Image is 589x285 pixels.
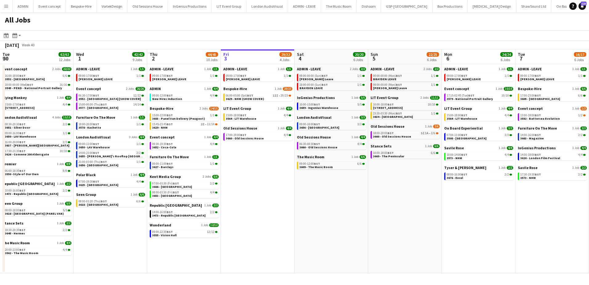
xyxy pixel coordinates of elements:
[299,86,323,90] span: BRAYDEN LEAVE
[297,115,366,120] a: London AudioVisual1 Job3/3
[299,126,339,130] span: 3656 - Silvertown Studios
[212,67,219,71] span: 1/1
[79,77,113,81] span: ANDY LEAVE
[444,106,472,111] span: LIT Event Group
[373,111,438,118] a: 23:30-03:30 (Mon)BST1/13634 - [GEOGRAPHIC_DATA]
[518,86,587,91] a: Bespoke-Hire1 Job6/6
[447,77,481,81] span: ANDY LEAVE
[314,122,320,126] span: BST
[126,87,134,91] span: 2 Jobs
[579,2,586,10] a: 123
[431,112,435,115] span: 1/1
[444,86,513,106] div: Event concept1 Job10/1017:15-02:45 (Tue)BST10/103579 - National Portrait Gallery
[581,2,587,6] span: 123
[516,0,551,12] button: ShawSound Ltd
[133,103,141,106] span: 14/14
[373,86,407,90] span: Shane Leave
[152,77,186,81] span: ANDY LEAVE
[139,67,145,71] span: 1/1
[381,0,433,12] button: GSP-[GEOGRAPHIC_DATA]
[27,83,33,87] span: BST
[152,74,173,77] span: 09:00-17:00
[76,67,145,71] a: ADMIN - LEAVE1 Job1/1
[299,77,333,81] span: Shane Leave
[299,74,328,77] span: 08:00-00:00 (Sun)
[136,123,141,126] span: 1/1
[210,94,214,97] span: 4/4
[359,116,366,119] span: 3/3
[499,107,506,110] span: 1 Job
[167,122,173,126] span: BST
[79,103,107,106] span: 15:00-00:00 (Thu)
[518,106,543,111] span: Event concept
[297,95,366,100] a: InGenius Productions1 Job5/5
[226,113,291,120] a: 15:00-18:00BST4/43564 - LiT Warehouse
[131,116,137,119] span: 1 Job
[152,122,217,129] a: 15:45-23:45BST2I•13/143629 - NHM
[322,83,328,87] span: BST
[5,83,33,86] span: 18:00-00:00 (Wed)
[136,74,141,77] span: 1/1
[505,74,509,77] span: 1/1
[63,74,67,77] span: 6/6
[131,67,137,71] span: 1 Job
[425,125,432,128] span: 1 Job
[520,77,554,81] span: ANDY LEAVE
[299,83,365,90] a: 18:00-00:00 (Sun)BST1/1BRAYDEN LEAVE
[314,102,320,106] span: BST
[520,93,586,101] a: 17:00-23:00BST6/63605 - [GEOGRAPHIC_DATA]
[396,74,402,78] span: BST
[284,114,288,117] span: 4/4
[444,67,513,86] div: ADMIN - LEAVE1 Job1/109:00-17:00BST1/1[PERSON_NAME] LEAVE
[275,87,282,91] span: 1 Job
[2,95,27,100] span: Flying Monkey
[518,126,587,130] a: Furniture On The Move1 Job2/2
[299,106,338,110] span: 3659 - Ingenius Warehouse
[152,113,217,120] a: 15:00-22:00BST1/13603 - Panel Van Delivery (Peugeot)
[2,67,71,95] div: Event concept2 Jobs22/2216:00-18:00BST6/63552 - [GEOGRAPHIC_DATA]18:00-00:00 (Wed)BST16/163545 - ...
[520,114,541,117] span: 13:00-18:00
[150,86,219,91] a: ADMIN1 Job4/4
[93,122,99,126] span: BST
[79,122,144,129] a: 18:00-20:00BST1/13578 - Kachette
[223,106,292,111] a: LIT Event Group1 Job4/4
[299,103,320,106] span: 10:00-15:00
[5,83,70,90] a: 18:00-00:00 (Wed)BST16/163545 - PEND - National Portrait Gallery
[79,94,99,97] span: 06:30-17:00
[297,67,321,71] span: ADMIN - LEAVE
[518,126,587,146] div: Furniture On The Move1 Job2/214:00-16:00BST2/23663 - Magazine
[152,126,168,130] span: 3629 - NHM
[150,106,219,135] div: Bespoke-Hire2 Jobs14/1515:00-22:00BST1/13603 - Panel Van Delivery (Peugeot)15:45-23:45BST2I•13/14...
[139,116,145,119] span: 1/1
[283,87,292,91] span: 20/23
[373,112,402,115] span: 23:30-03:30 (Mon)
[572,67,579,71] span: 1 Job
[52,67,61,71] span: 2 Jobs
[518,86,587,106] div: Bespoke-Hire1 Job6/617:00-23:00BST6/63605 - [GEOGRAPHIC_DATA]
[444,67,468,71] span: ADMIN - LEAVE
[447,94,474,97] span: 17:15-02:45 (Tue)
[373,106,403,110] span: 3564 - Trafalgar Square
[76,67,145,86] div: ADMIN - LEAVE1 Job1/109:00-17:00BST1/1[PERSON_NAME] LEAVE
[578,94,583,97] span: 6/6
[502,94,509,97] span: 10/10
[152,117,205,121] span: 3603 - Panel Van Delivery (Peugeot)
[128,0,168,12] button: Old Sessions House
[223,67,247,71] span: ADMIN - LEAVE
[34,0,66,12] button: Event concept
[505,114,509,117] span: 4/4
[152,123,173,126] span: 15:45-23:45
[223,67,292,71] a: ADMIN - LEAVE1 Job1/1
[351,96,358,100] span: 1 Job
[447,93,512,101] a: 17:15-02:45 (Tue)BST10/103579 - National Portrait Gallery
[76,115,115,120] span: Furniture On The Move
[152,123,217,126] div: •
[424,67,432,71] span: 2 Jobs
[396,83,402,87] span: BST
[278,126,285,130] span: 1 Job
[57,96,64,100] span: 1 Job
[150,67,219,71] a: ADMIN - LEAVE1 Job1/1
[5,122,70,129] a: 08:30-20:30BST2/23651 - Silver Door
[299,102,365,109] a: 10:00-15:00BST5/53659 - Ingenius Warehouse
[226,114,246,117] span: 15:00-18:00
